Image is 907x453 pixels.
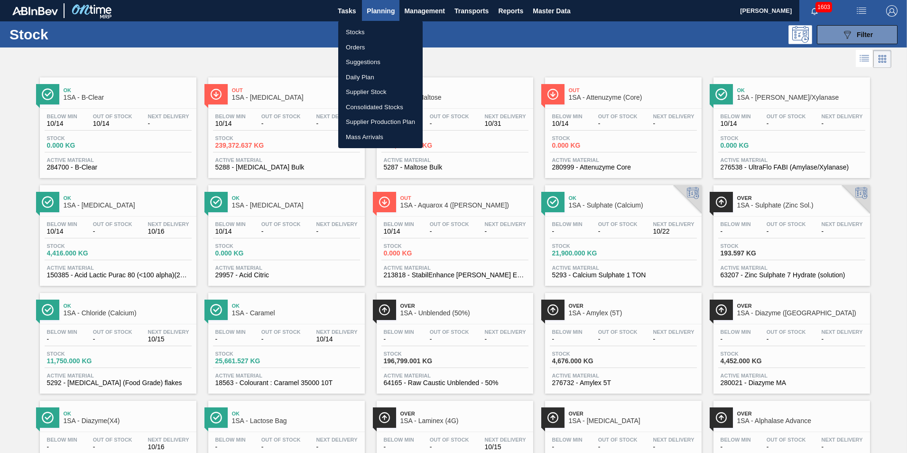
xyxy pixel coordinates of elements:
a: Consolidated Stocks [338,100,423,115]
a: Supplier Stock [338,85,423,100]
a: Supplier Production Plan [338,114,423,130]
a: Stocks [338,25,423,40]
a: Mass Arrivals [338,130,423,145]
a: Daily Plan [338,70,423,85]
a: Orders [338,40,423,55]
a: Suggestions [338,55,423,70]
